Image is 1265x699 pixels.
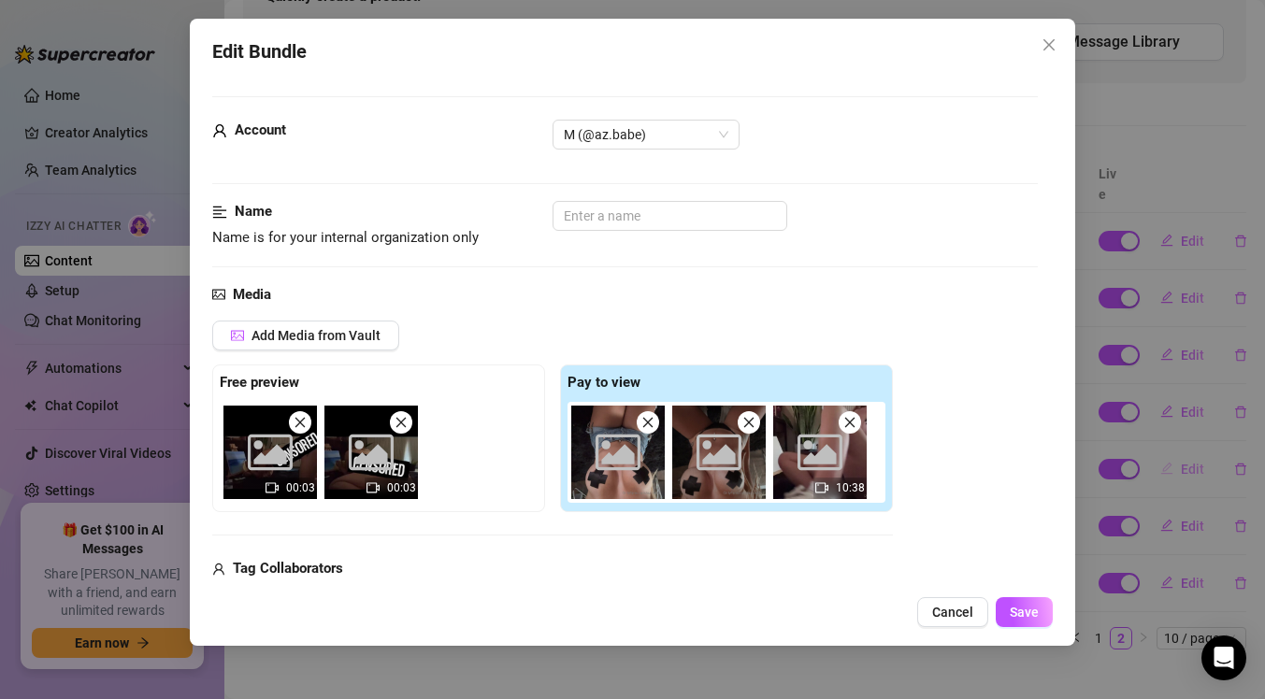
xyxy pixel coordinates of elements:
span: close [294,416,307,429]
span: close [641,416,654,429]
button: Save [996,597,1053,627]
span: Name is for your internal organization only [212,229,479,246]
strong: Pay to view [568,374,640,391]
strong: Account [235,121,286,138]
span: video-camera [266,481,279,494]
button: Close [1034,30,1064,60]
span: Cancel [932,605,973,620]
span: picture [212,284,225,307]
span: close [395,416,408,429]
span: 00:03 [286,481,315,494]
div: 00:03 [223,406,317,499]
input: Enter a name [553,201,787,231]
span: close [742,416,755,429]
span: Add Media from Vault [252,328,381,343]
span: video-camera [367,481,380,494]
span: user [212,120,227,142]
div: 00:03 [324,406,418,499]
span: M (@az.babe) [564,121,728,149]
div: Open Intercom Messenger [1201,635,1246,680]
span: Close [1034,37,1064,52]
span: close [843,416,856,429]
span: picture [231,329,244,342]
button: Add Media from Vault [212,321,399,350]
span: video-camera [815,481,828,494]
strong: Tag Collaborators [233,560,343,577]
span: user [212,558,225,580]
span: align-left [212,201,227,223]
span: close [1042,37,1057,52]
span: 10:38 [836,481,865,494]
span: Edit Bundle [212,37,307,66]
div: 10:38 [773,406,867,499]
strong: Free preview [220,374,299,391]
span: 00:03 [387,481,416,494]
span: Save [1010,605,1039,620]
strong: Name [235,203,272,220]
button: Cancel [917,597,988,627]
strong: Media [233,286,271,303]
